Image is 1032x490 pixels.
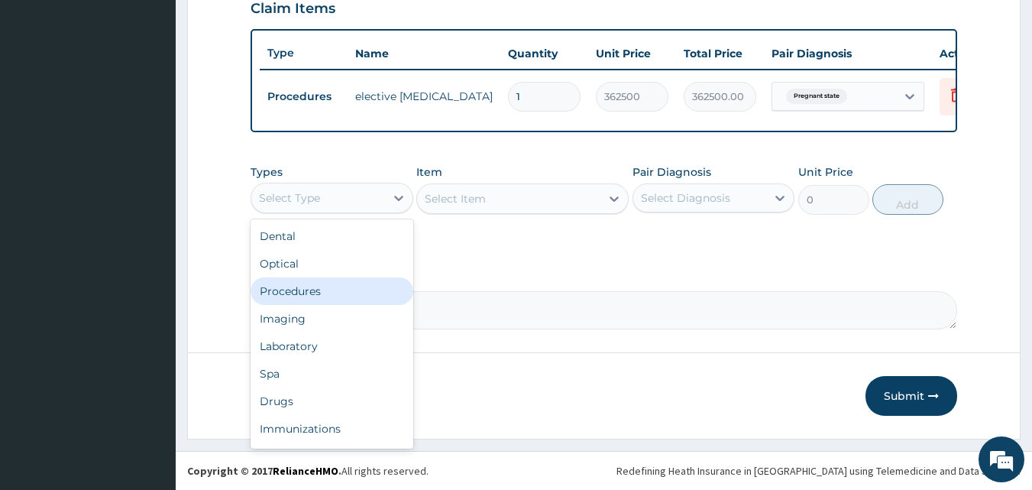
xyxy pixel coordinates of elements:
[932,38,1008,69] th: Actions
[251,1,335,18] h3: Claim Items
[259,190,320,206] div: Select Type
[348,38,500,69] th: Name
[251,333,413,360] div: Laboratory
[251,270,958,283] label: Comment
[251,222,413,250] div: Dental
[786,89,847,104] span: Pregnant state
[632,164,711,180] label: Pair Diagnosis
[28,76,62,115] img: d_794563401_company_1708531726252_794563401
[273,464,338,478] a: RelianceHMO
[616,463,1021,479] div: Redefining Heath Insurance in [GEOGRAPHIC_DATA] using Telemedicine and Data Science!
[251,360,413,388] div: Spa
[764,38,932,69] th: Pair Diagnosis
[176,451,1032,490] footer: All rights reserved.
[187,464,341,478] strong: Copyright © 2017 .
[872,184,943,215] button: Add
[251,250,413,277] div: Optical
[251,166,283,179] label: Types
[798,164,853,180] label: Unit Price
[251,388,413,415] div: Drugs
[641,190,730,206] div: Select Diagnosis
[251,8,287,44] div: Minimize live chat window
[348,81,500,112] td: elective [MEDICAL_DATA]
[251,443,413,470] div: Others
[588,38,676,69] th: Unit Price
[865,376,957,416] button: Submit
[260,83,348,111] td: Procedures
[416,164,442,180] label: Item
[260,39,348,67] th: Type
[676,38,764,69] th: Total Price
[8,327,291,381] textarea: Type your message and hit 'Enter'
[89,148,211,302] span: We're online!
[251,277,413,305] div: Procedures
[500,38,588,69] th: Quantity
[251,415,413,443] div: Immunizations
[251,305,413,333] div: Imaging
[79,86,257,105] div: Chat with us now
